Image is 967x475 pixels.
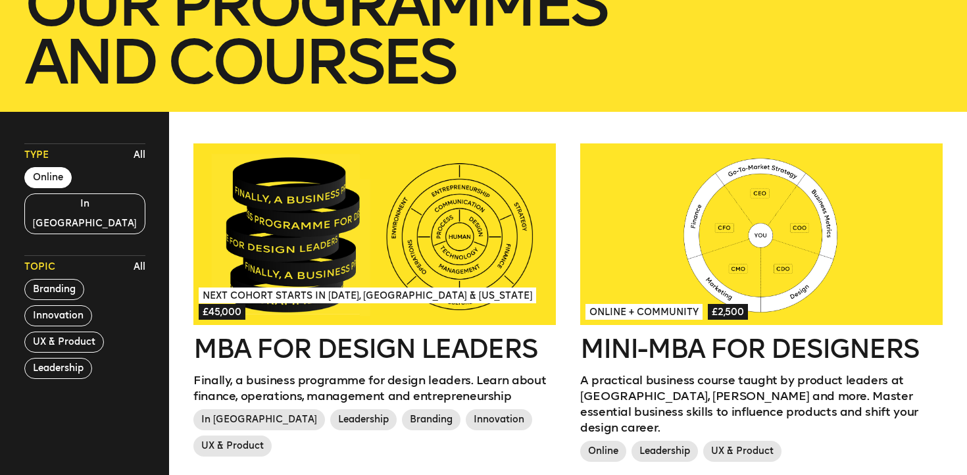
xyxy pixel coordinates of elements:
h2: Mini-MBA for Designers [580,336,943,362]
span: Leadership [330,409,397,430]
p: A practical business course taught by product leaders at [GEOGRAPHIC_DATA], [PERSON_NAME] and mor... [580,372,943,436]
span: Branding [402,409,460,430]
span: Leadership [632,441,698,462]
span: Next Cohort Starts in [DATE], [GEOGRAPHIC_DATA] & [US_STATE] [199,287,536,303]
span: Type [24,149,49,162]
span: £2,500 [708,304,748,320]
span: Online + Community [585,304,703,320]
span: UX & Product [703,441,781,462]
button: All [130,145,149,165]
span: Topic [24,261,55,274]
button: All [130,257,149,277]
span: £45,000 [199,304,245,320]
button: In [GEOGRAPHIC_DATA] [24,193,145,234]
span: In [GEOGRAPHIC_DATA] [193,409,325,430]
button: Online [24,167,72,188]
button: Leadership [24,358,92,379]
span: Innovation [466,409,532,430]
button: UX & Product [24,332,104,353]
span: Online [580,441,626,462]
a: Next Cohort Starts in [DATE], [GEOGRAPHIC_DATA] & [US_STATE]£45,000MBA for Design LeadersFinally,... [193,143,556,462]
h2: MBA for Design Leaders [193,336,556,362]
button: Branding [24,279,84,300]
p: Finally, a business programme for design leaders. Learn about finance, operations, management and... [193,372,556,404]
a: Online + Community£2,500Mini-MBA for DesignersA practical business course taught by product leade... [580,143,943,467]
span: UX & Product [193,436,272,457]
button: Innovation [24,305,92,326]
